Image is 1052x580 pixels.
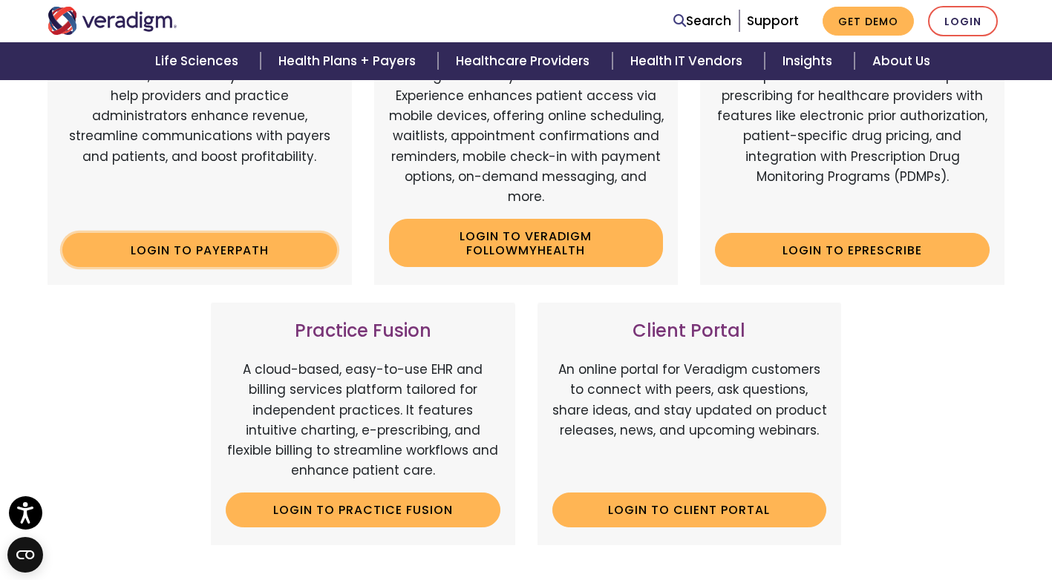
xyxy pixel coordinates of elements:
a: Login [928,6,998,36]
a: Healthcare Providers [438,42,612,80]
a: Login to Payerpath [62,233,337,267]
a: Health IT Vendors [612,42,765,80]
a: Login to ePrescribe [715,233,990,267]
p: Veradigm FollowMyHealth's Mobile Patient Experience enhances patient access via mobile devices, o... [389,66,664,207]
a: Health Plans + Payers [261,42,438,80]
img: Veradigm logo [48,7,177,35]
a: Insights [765,42,855,80]
a: Life Sciences [137,42,261,80]
h3: Client Portal [552,320,827,342]
a: Support [747,12,799,30]
p: Web-based, user-friendly solutions that help providers and practice administrators enhance revenu... [62,66,337,222]
a: Login to Client Portal [552,492,827,527]
h3: Practice Fusion [226,320,500,342]
button: Open CMP widget [7,537,43,573]
a: Login to Practice Fusion [226,492,500,527]
a: Login to Veradigm FollowMyHealth [389,219,664,267]
iframe: Drift Chat Widget [767,473,1034,562]
p: An online portal for Veradigm customers to connect with peers, ask questions, share ideas, and st... [552,360,827,481]
p: A comprehensive solution that simplifies prescribing for healthcare providers with features like ... [715,66,990,222]
a: About Us [855,42,948,80]
a: Get Demo [823,7,914,36]
a: Search [673,11,731,31]
p: A cloud-based, easy-to-use EHR and billing services platform tailored for independent practices. ... [226,360,500,481]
